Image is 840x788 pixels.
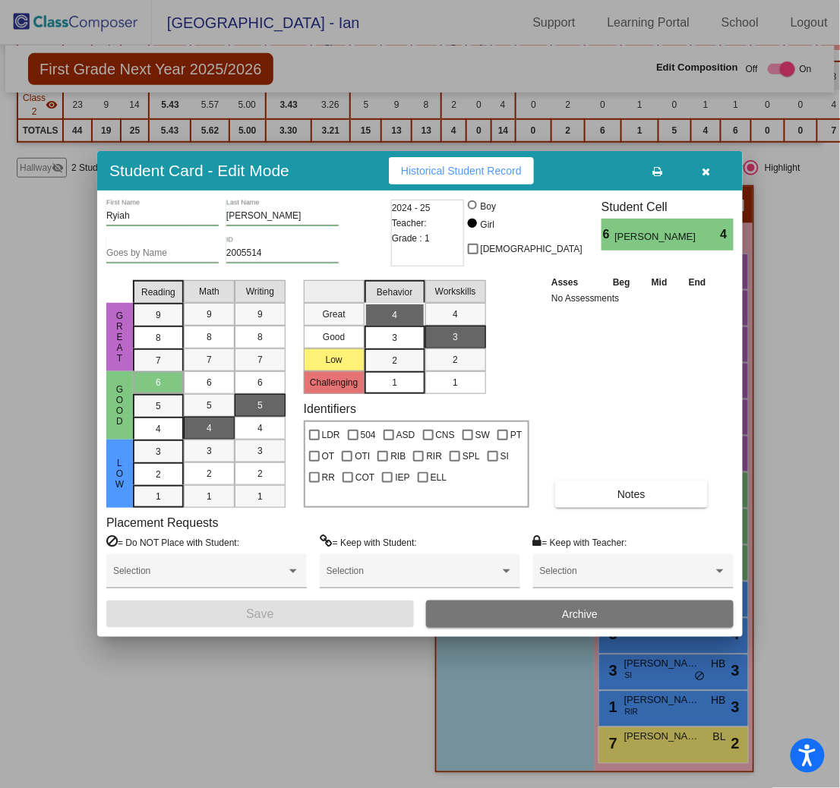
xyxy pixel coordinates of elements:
th: Mid [641,274,677,291]
span: 2 [257,467,263,481]
span: 4 [156,422,161,436]
span: 504 [361,426,376,444]
th: End [678,274,718,291]
h3: Student Cell [602,200,734,214]
label: = Do NOT Place with Student: [106,534,239,550]
label: Identifiers [304,402,356,416]
span: ELL [431,468,447,487]
input: goes by name [106,248,219,259]
span: 3 [392,331,397,345]
span: RR [322,468,335,487]
span: Grade : 1 [392,231,430,246]
span: Save [246,607,273,620]
span: 7 [156,354,161,367]
span: OT [322,447,335,465]
span: SW [475,426,490,444]
span: 2 [453,353,458,367]
span: 4 [453,307,458,321]
span: 6 [257,376,263,389]
span: 5 [156,399,161,413]
span: 1 [156,490,161,503]
button: Historical Student Record [389,157,534,184]
span: LDR [322,426,340,444]
span: 2 [207,467,212,481]
span: Teacher: [392,216,427,231]
span: Archive [562,608,598,620]
span: IEP [395,468,409,487]
span: Reading [141,285,175,299]
span: Good [113,384,127,427]
span: 9 [156,308,161,322]
span: OTI [355,447,370,465]
button: Archive [426,600,734,628]
div: Girl [480,218,495,232]
span: 5 [207,399,212,412]
span: Historical Student Record [401,165,522,177]
span: Workskills [435,285,476,298]
span: 3 [257,444,263,458]
label: = Keep with Student: [320,534,417,550]
span: 4 [257,421,263,435]
span: 7 [257,353,263,367]
span: Math [199,285,219,298]
span: 1 [257,490,263,503]
span: 9 [257,307,263,321]
span: 4 [721,225,734,244]
th: Beg [602,274,642,291]
span: 3 [207,444,212,458]
span: 5 [257,399,263,412]
span: RIB [390,447,406,465]
span: 6 [207,376,212,389]
span: SPL [463,447,480,465]
input: Enter ID [226,248,339,259]
span: PT [510,426,522,444]
span: CNS [436,426,455,444]
span: [DEMOGRAPHIC_DATA] [481,240,583,258]
span: Notes [617,488,646,500]
span: RIR [426,447,442,465]
span: Low [113,458,127,490]
span: 1 [453,376,458,389]
span: COT [355,468,374,487]
button: Notes [555,481,708,508]
span: 7 [207,353,212,367]
span: Writing [246,285,274,298]
span: 2 [392,354,397,367]
span: 9 [207,307,212,321]
span: 1 [207,490,212,503]
span: 2024 - 25 [392,200,431,216]
th: Asses [548,274,602,291]
span: 1 [392,376,397,389]
span: Great [113,310,127,364]
span: Behavior [377,285,412,299]
span: 4 [392,308,397,322]
label: Placement Requests [106,515,219,530]
label: = Keep with Teacher: [533,534,627,550]
div: Boy [480,200,497,213]
span: [PERSON_NAME] [614,229,699,244]
span: 8 [257,330,263,344]
span: 6 [156,376,161,389]
span: 6 [602,225,614,244]
span: 8 [156,331,161,345]
h3: Student Card - Edit Mode [109,161,289,180]
td: No Assessments [548,291,717,306]
span: 3 [156,445,161,459]
span: 4 [207,421,212,435]
span: 2 [156,468,161,481]
span: ASD [396,426,415,444]
span: 8 [207,330,212,344]
button: Save [106,600,414,628]
span: 3 [453,330,458,344]
span: SI [501,447,509,465]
